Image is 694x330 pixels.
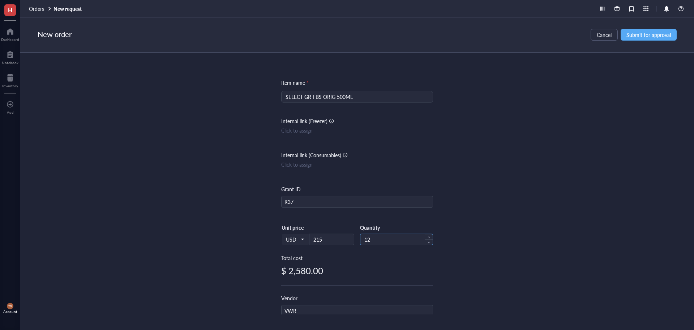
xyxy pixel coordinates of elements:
[286,236,304,243] span: USD
[281,185,301,193] div: Grant ID
[626,32,671,38] span: Submit for approval
[281,117,327,125] div: Internal link (Freezer)
[1,26,19,42] a: Dashboard
[425,239,433,245] span: Decrease Value
[281,126,433,134] div: Click to assign
[281,79,309,87] div: Item name
[428,241,430,244] span: down
[282,224,327,231] div: Unit price
[591,29,618,41] button: Cancel
[281,160,433,168] div: Click to assign
[29,5,44,12] span: Orders
[29,5,52,12] a: Orders
[1,37,19,42] div: Dashboard
[597,32,612,38] span: Cancel
[8,305,12,308] span: YN
[281,151,341,159] div: Internal link (Consumables)
[53,5,83,12] a: New request
[281,265,433,276] div: $ 2,580.00
[2,60,18,65] div: Notebook
[3,309,17,314] div: Account
[360,224,433,231] div: Quantity
[425,234,433,239] span: Increase Value
[621,29,677,41] button: Submit for approval
[281,254,433,262] div: Total cost
[2,84,18,88] div: Inventory
[428,236,430,238] span: up
[8,5,12,14] span: H
[2,72,18,88] a: Inventory
[7,110,14,114] div: Add
[38,29,72,41] div: New order
[281,294,297,302] div: Vendor
[2,49,18,65] a: Notebook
